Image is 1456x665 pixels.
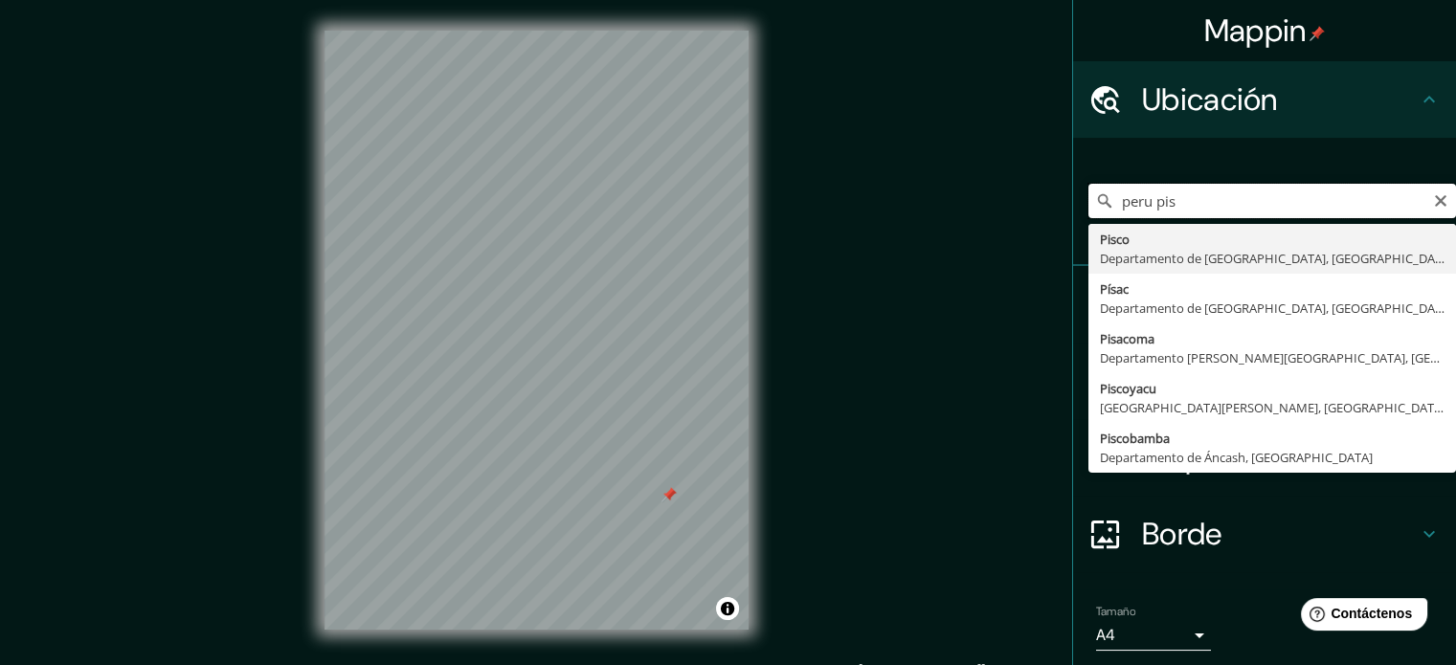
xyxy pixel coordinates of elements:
[1204,11,1307,51] font: Mappin
[1073,266,1456,343] div: Patas
[1073,496,1456,572] div: Borde
[1096,625,1115,645] font: A4
[1310,26,1325,41] img: pin-icon.png
[325,31,749,630] canvas: Mapa
[1100,250,1453,267] font: Departamento de [GEOGRAPHIC_DATA], [GEOGRAPHIC_DATA]
[1100,280,1129,298] font: Písac
[1100,449,1373,466] font: Departamento de Áncash, [GEOGRAPHIC_DATA]
[1100,380,1156,397] font: Piscoyacu
[1073,419,1456,496] div: Disposición
[1100,231,1130,248] font: Pisco
[1100,299,1453,317] font: Departamento de [GEOGRAPHIC_DATA], [GEOGRAPHIC_DATA]
[1096,604,1135,619] font: Tamaño
[1100,399,1445,416] font: [GEOGRAPHIC_DATA][PERSON_NAME], [GEOGRAPHIC_DATA]
[1100,330,1154,347] font: Pisacoma
[1073,343,1456,419] div: Estilo
[1286,590,1435,644] iframe: Lanzador de widgets de ayuda
[716,597,739,620] button: Activar o desactivar atribución
[1100,430,1170,447] font: Piscobamba
[1142,79,1278,120] font: Ubicación
[1142,514,1222,554] font: Borde
[1073,61,1456,138] div: Ubicación
[1088,184,1456,218] input: Elige tu ciudad o zona
[1433,190,1448,209] button: Claro
[1096,620,1211,651] div: A4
